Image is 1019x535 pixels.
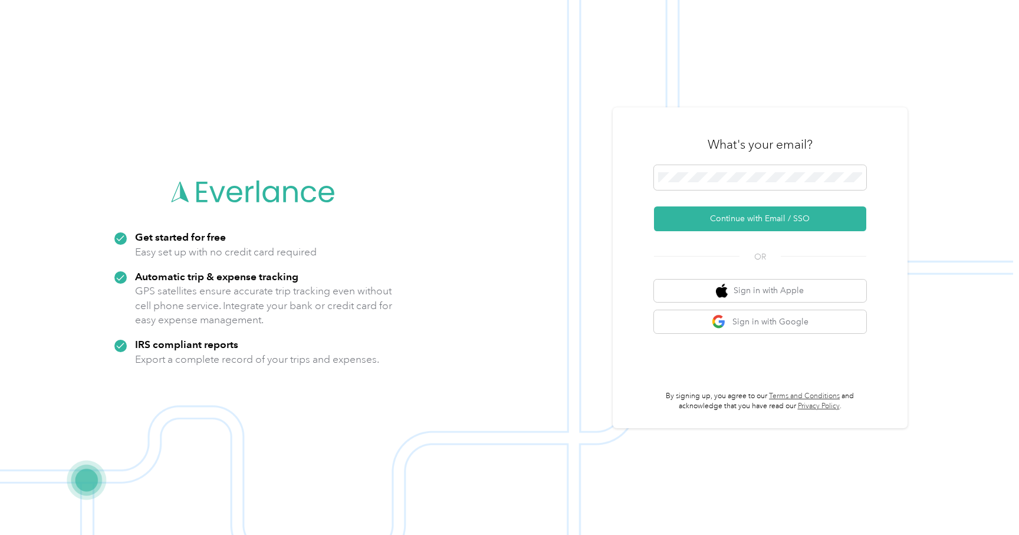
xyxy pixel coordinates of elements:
[716,284,728,298] img: apple logo
[654,280,866,303] button: apple logoSign in with Apple
[135,338,238,350] strong: IRS compliant reports
[708,136,813,153] h3: What's your email?
[135,284,393,327] p: GPS satellites ensure accurate trip tracking even without cell phone service. Integrate your bank...
[135,352,379,367] p: Export a complete record of your trips and expenses.
[135,245,317,260] p: Easy set up with no credit card required
[739,251,781,263] span: OR
[654,206,866,231] button: Continue with Email / SSO
[654,310,866,333] button: google logoSign in with Google
[712,314,727,329] img: google logo
[135,231,226,243] strong: Get started for free
[654,391,866,412] p: By signing up, you agree to our and acknowledge that you have read our .
[135,270,298,283] strong: Automatic trip & expense tracking
[769,392,840,401] a: Terms and Conditions
[798,402,840,411] a: Privacy Policy
[953,469,1019,535] iframe: Everlance-gr Chat Button Frame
